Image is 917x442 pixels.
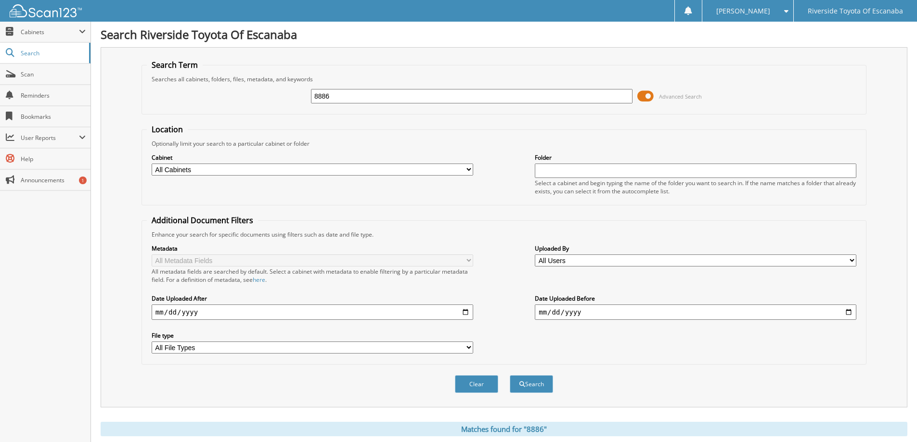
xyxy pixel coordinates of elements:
[152,331,473,340] label: File type
[21,176,86,184] span: Announcements
[152,244,473,253] label: Metadata
[659,93,702,100] span: Advanced Search
[152,153,473,162] label: Cabinet
[21,28,79,36] span: Cabinets
[152,294,473,303] label: Date Uploaded After
[535,244,856,253] label: Uploaded By
[152,267,473,284] div: All metadata fields are searched by default. Select a cabinet with metadata to enable filtering b...
[147,60,203,70] legend: Search Term
[455,375,498,393] button: Clear
[10,4,82,17] img: scan123-logo-white.svg
[253,276,265,284] a: here
[147,139,861,148] div: Optionally limit your search to a particular cabinet or folder
[535,179,856,195] div: Select a cabinet and begin typing the name of the folder you want to search in. If the name match...
[716,8,770,14] span: [PERSON_NAME]
[510,375,553,393] button: Search
[808,8,903,14] span: Riverside Toyota Of Escanaba
[21,155,86,163] span: Help
[535,153,856,162] label: Folder
[147,75,861,83] div: Searches all cabinets, folders, files, metadata, and keywords
[147,215,258,226] legend: Additional Document Filters
[21,49,84,57] span: Search
[535,304,856,320] input: end
[21,113,86,121] span: Bookmarks
[101,26,907,42] h1: Search Riverside Toyota Of Escanaba
[101,422,907,436] div: Matches found for "8886"
[152,304,473,320] input: start
[535,294,856,303] label: Date Uploaded Before
[21,134,79,142] span: User Reports
[21,91,86,100] span: Reminders
[147,124,188,135] legend: Location
[147,230,861,239] div: Enhance your search for specific documents using filters such as date and file type.
[21,70,86,78] span: Scan
[79,177,87,184] div: 1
